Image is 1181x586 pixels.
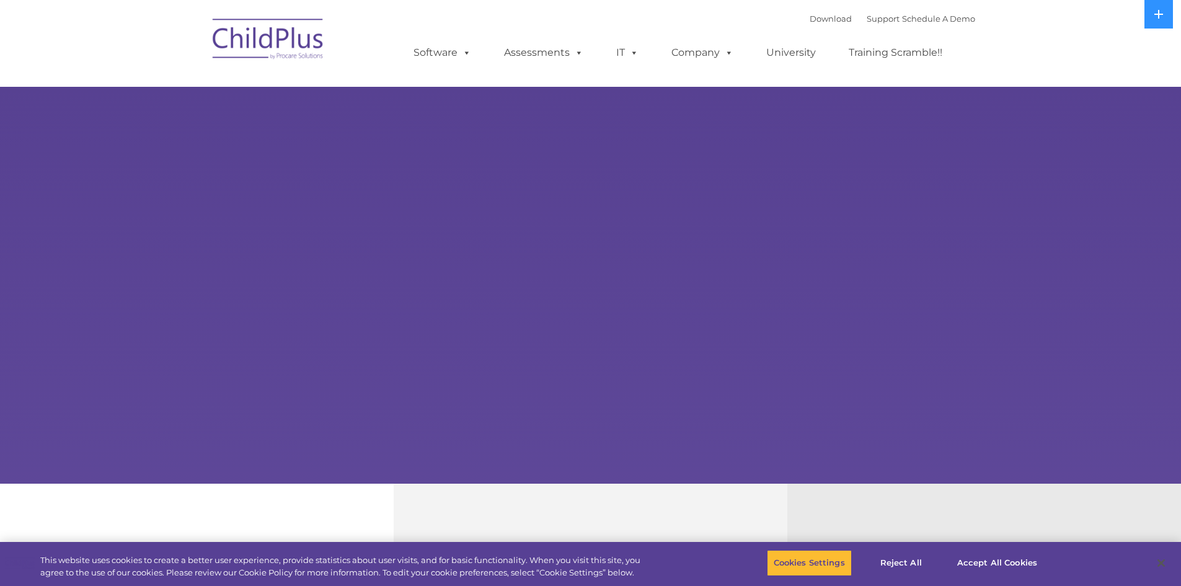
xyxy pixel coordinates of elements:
button: Accept All Cookies [950,550,1044,576]
font: | [810,14,975,24]
a: Company [659,40,746,65]
button: Reject All [862,550,940,576]
a: Download [810,14,852,24]
a: Assessments [492,40,596,65]
a: Schedule A Demo [902,14,975,24]
img: ChildPlus by Procare Solutions [206,10,330,72]
a: Support [867,14,900,24]
a: University [754,40,828,65]
button: Cookies Settings [767,550,852,576]
a: Software [401,40,484,65]
button: Close [1148,549,1175,577]
a: IT [604,40,651,65]
div: This website uses cookies to create a better user experience, provide statistics about user visit... [40,554,650,579]
a: Training Scramble!! [836,40,955,65]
